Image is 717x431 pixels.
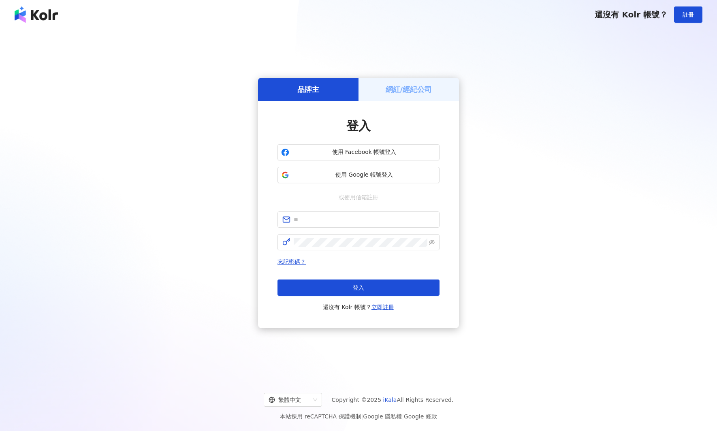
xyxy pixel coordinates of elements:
[269,393,310,406] div: 繁體中文
[332,395,454,405] span: Copyright © 2025 All Rights Reserved.
[402,413,404,420] span: |
[333,193,384,202] span: 或使用信箱註冊
[323,302,394,312] span: 還沒有 Kolr 帳號？
[277,258,306,265] a: 忘記密碼？
[353,284,364,291] span: 登入
[371,304,394,310] a: 立即註冊
[292,148,436,156] span: 使用 Facebook 帳號登入
[363,413,402,420] a: Google 隱私權
[361,413,363,420] span: |
[277,167,440,183] button: 使用 Google 帳號登入
[277,144,440,160] button: 使用 Facebook 帳號登入
[683,11,694,18] span: 註冊
[292,171,436,179] span: 使用 Google 帳號登入
[595,10,668,19] span: 還沒有 Kolr 帳號？
[674,6,702,23] button: 註冊
[383,397,397,403] a: iKala
[280,412,437,421] span: 本站採用 reCAPTCHA 保護機制
[386,84,432,94] h5: 網紅/經紀公司
[404,413,437,420] a: Google 條款
[346,119,371,133] span: 登入
[297,84,319,94] h5: 品牌主
[429,239,435,245] span: eye-invisible
[277,280,440,296] button: 登入
[15,6,58,23] img: logo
